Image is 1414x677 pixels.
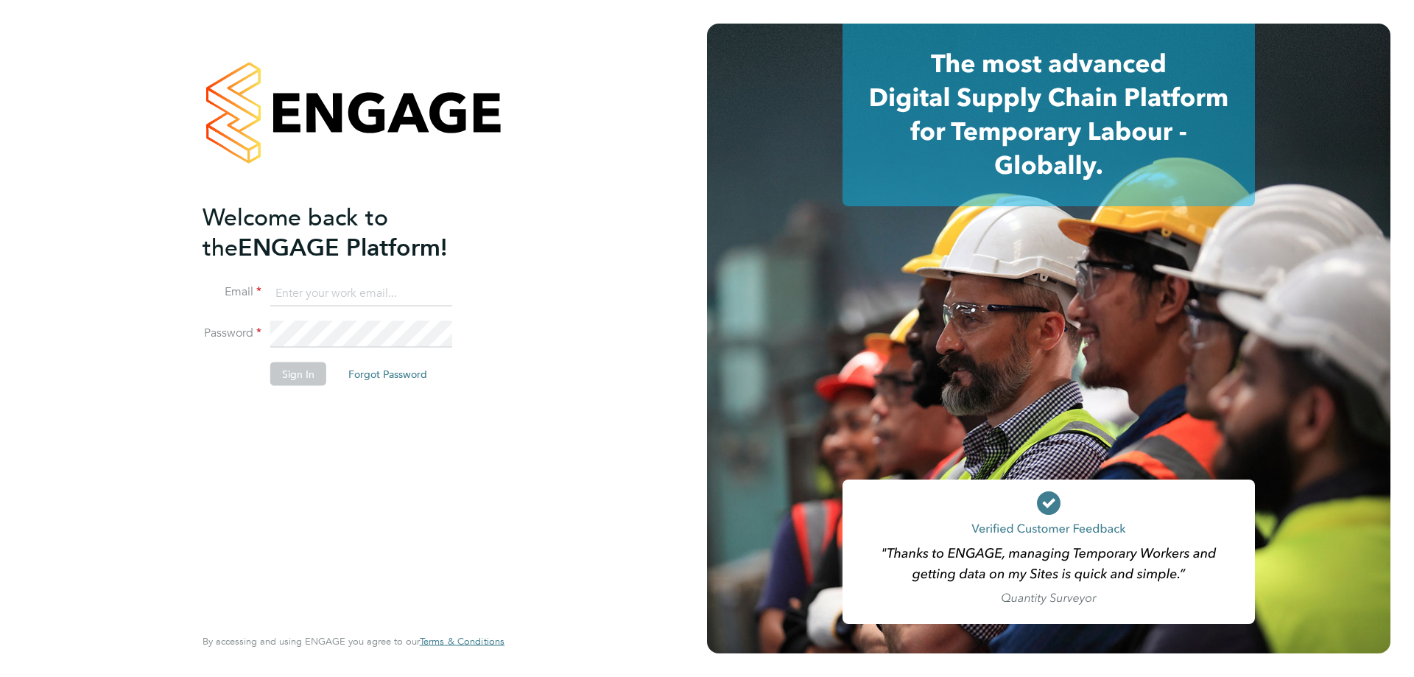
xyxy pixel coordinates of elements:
span: By accessing and using ENGAGE you agree to our [203,635,504,648]
label: Password [203,326,261,341]
h2: ENGAGE Platform! [203,202,490,262]
input: Enter your work email... [270,280,452,306]
button: Sign In [270,362,326,386]
span: Welcome back to the [203,203,388,262]
label: Email [203,284,261,300]
a: Terms & Conditions [420,636,504,648]
button: Forgot Password [337,362,439,386]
